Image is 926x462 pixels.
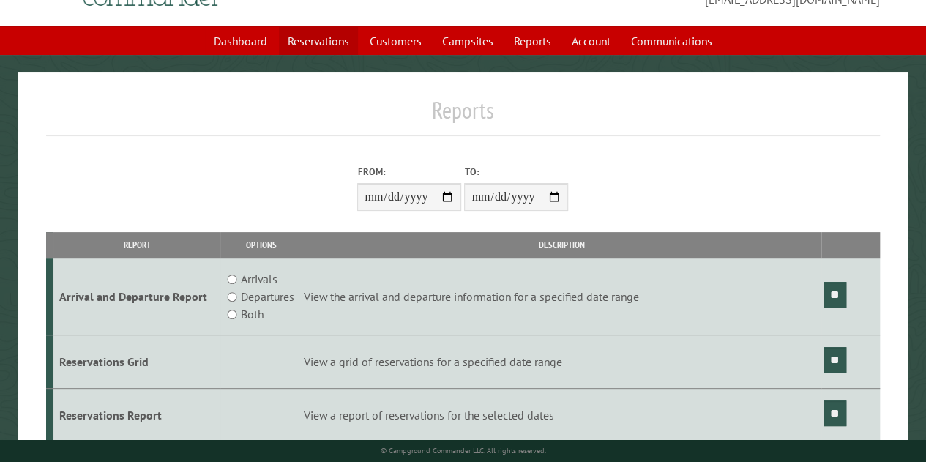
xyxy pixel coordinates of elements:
label: Arrivals [241,270,277,288]
a: Communications [622,27,721,55]
a: Reports [505,27,560,55]
th: Report [53,232,220,258]
td: Arrival and Departure Report [53,258,220,335]
td: View a report of reservations for the selected dates [302,388,821,441]
h1: Reports [46,96,880,136]
label: To: [464,165,568,179]
th: Options [220,232,302,258]
th: Description [302,232,821,258]
label: Departures [241,288,294,305]
td: Reservations Report [53,388,220,441]
label: From: [357,165,461,179]
a: Account [563,27,619,55]
td: View the arrival and departure information for a specified date range [302,258,821,335]
label: Both [241,305,264,323]
a: Reservations [279,27,358,55]
td: Reservations Grid [53,335,220,389]
a: Dashboard [205,27,276,55]
td: View a grid of reservations for a specified date range [302,335,821,389]
a: Customers [361,27,430,55]
small: © Campground Commander LLC. All rights reserved. [380,446,545,455]
a: Campsites [433,27,502,55]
